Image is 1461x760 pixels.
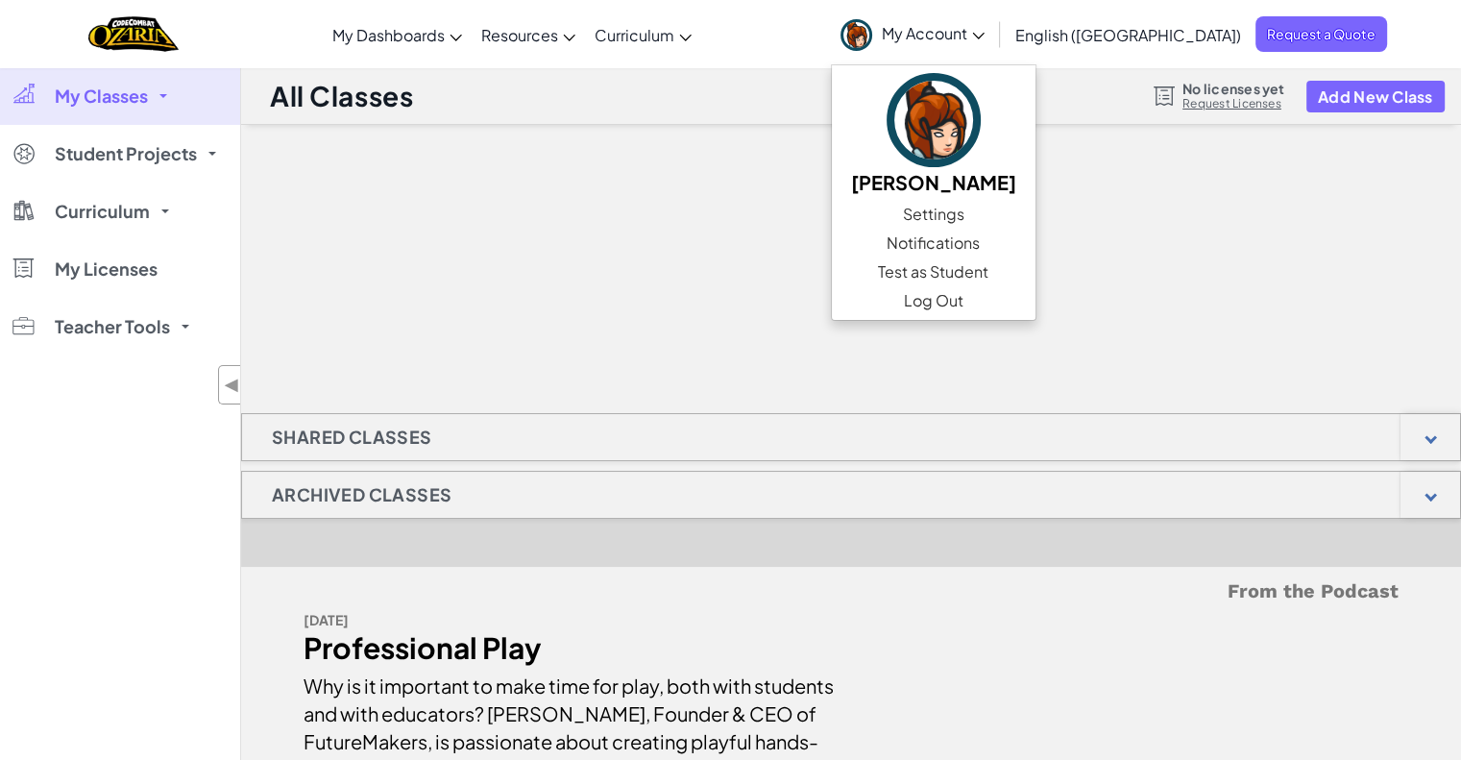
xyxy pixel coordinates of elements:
a: Resources [472,9,585,61]
a: Log Out [832,286,1035,315]
img: avatar [887,73,981,167]
h5: From the Podcast [304,576,1399,606]
span: Curriculum [595,25,674,45]
a: Notifications [832,229,1035,257]
a: Ozaria by CodeCombat logo [88,14,178,54]
div: Professional Play [304,634,837,662]
a: Settings [832,200,1035,229]
a: Request a Quote [1255,16,1387,52]
span: My Classes [55,87,148,105]
span: Resources [481,25,558,45]
span: English ([GEOGRAPHIC_DATA]) [1015,25,1241,45]
a: Curriculum [585,9,701,61]
a: My Account [831,4,994,64]
span: ◀ [224,371,240,399]
h5: [PERSON_NAME] [851,167,1016,197]
span: My Account [882,23,985,43]
span: My Licenses [55,260,158,278]
div: [DATE] [304,606,837,634]
a: Request Licenses [1182,96,1284,111]
a: Test as Student [832,257,1035,286]
span: My Dashboards [332,25,445,45]
a: [PERSON_NAME] [832,70,1035,200]
span: No licenses yet [1182,81,1284,96]
button: Add New Class [1306,81,1445,112]
span: Notifications [887,232,980,255]
span: Curriculum [55,203,150,220]
h1: Shared Classes [242,413,462,461]
span: Teacher Tools [55,318,170,335]
span: Student Projects [55,145,197,162]
h1: Archived Classes [242,471,481,519]
a: English ([GEOGRAPHIC_DATA]) [1006,9,1251,61]
img: avatar [840,19,872,51]
h1: All Classes [270,78,413,114]
img: Home [88,14,178,54]
a: My Dashboards [323,9,472,61]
